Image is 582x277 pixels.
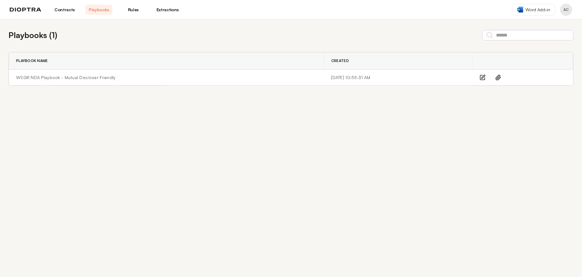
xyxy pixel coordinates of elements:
[85,5,112,15] a: Playbooks
[120,5,147,15] a: Rules
[16,74,116,81] a: WSGR NDA Playbook - Mutual Discloser Friendly
[16,58,48,63] span: Playbook Name
[560,4,572,16] button: Profile menu
[154,5,181,15] a: Extractions
[51,5,78,15] a: Contracts
[324,70,473,86] td: [DATE] 10:55:31 AM
[512,4,555,16] a: Word Add-in
[331,58,349,63] span: Created
[9,29,57,41] h2: Playbooks ( 1 )
[517,7,523,12] img: word
[526,7,550,13] span: Word Add-in
[10,8,41,12] img: logo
